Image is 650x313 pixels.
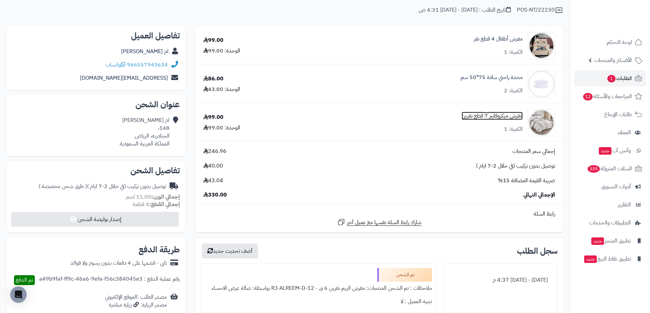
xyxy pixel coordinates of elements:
span: إجمالي سعر المنتجات [512,147,555,155]
div: رقم عملية الدفع : a49b9faf-ff9c-46a6-9efa-f56c384045e3 [39,275,180,285]
span: السلات المتروكة [587,164,632,173]
span: 246.96 [203,147,227,155]
span: 40.00 [203,162,223,170]
a: شارك رابط السلة نفسها مع عميل آخر [337,218,421,226]
div: تابي - قسّمها على 4 دفعات بدون رسوم ولا فوائد [70,259,167,267]
span: توصيل بدون تركيب (في خلال 2-7 ايام ) [476,162,555,170]
span: 1 [607,75,616,83]
div: مصدر الزيارة: زيارة مباشرة [105,301,167,309]
div: ملاحظات : تم الشحن المنتجات: مفرش الريم نفرين 6 ق - RJ-ALREEM-D-12 بواسطة: صالة عرض الاحساء [205,282,432,295]
div: تنبيه العميل : لا [205,295,432,308]
img: 1746949799-1-90x90.jpg [528,71,555,98]
a: واتساب [105,61,126,69]
a: تطبيق المتجرجديد [574,233,646,249]
h3: سجل الطلب [517,247,558,255]
span: طلبات الإرجاع [604,110,632,119]
div: رابط السلة [198,210,560,218]
a: [EMAIL_ADDRESS][DOMAIN_NAME] [80,74,168,82]
span: 330.00 [203,191,227,199]
div: تم الشحن [377,268,432,282]
span: ( طرق شحن مخصصة ) [39,182,87,190]
small: 4 قطعة [133,200,180,208]
span: 43.04 [203,177,223,185]
img: 1752908738-1-90x90.jpg [528,109,555,136]
a: ام [PERSON_NAME] [121,47,169,56]
span: لوحة التحكم [607,37,632,47]
h2: طريقة الدفع [139,246,180,254]
span: الأقسام والمنتجات [594,56,632,65]
h2: تفاصيل الشحن [12,167,180,175]
span: التطبيقات والخدمات [589,218,631,228]
a: تطبيق نقاط البيعجديد [574,251,646,267]
h2: عنوان الشحن [12,100,180,109]
h2: تفاصيل العميل [12,32,180,40]
a: التقارير [574,197,646,213]
div: ام [PERSON_NAME] 148، الجنادريه، الرياض المملكة العربية السعودية [120,116,170,147]
a: 966557943634 [127,61,168,69]
div: [DATE] - [DATE] 4:37 م [448,273,553,287]
div: الكمية: 2 [504,87,523,95]
a: مخدة راحتي سادة 75*50 سم [461,74,523,81]
span: جديد [584,255,597,263]
span: العملاء [618,128,631,137]
span: وآتس آب [598,146,631,155]
div: الكمية: 1 [504,125,523,133]
div: الكمية: 1 [504,48,523,56]
span: تم الدفع [16,276,33,284]
span: 335 [587,165,600,173]
span: الطلبات [607,74,632,83]
span: الإجمالي النهائي [523,191,555,199]
small: 11.00 كجم [126,193,180,201]
div: 86.00 [203,75,223,83]
span: تطبيق نقاط البيع [583,254,631,264]
a: وآتس آبجديد [574,142,646,159]
div: 99.00 [203,113,223,121]
a: أدوات التسويق [574,178,646,195]
div: توصيل بدون تركيب (في خلال 2-7 ايام ) [39,183,166,190]
span: تطبيق المتجر [591,236,631,246]
div: Open Intercom Messenger [10,286,27,303]
div: الوحدة: 99.00 [203,47,240,55]
span: التقارير [618,200,631,209]
button: إصدار بوليصة الشحن [11,212,179,227]
a: مفرش ميكروفايبر 7 قطع نفرين [462,112,523,120]
a: طلبات الإرجاع [574,106,646,123]
div: الوحدة: 99.00 [203,124,240,132]
a: لوحة التحكم [574,34,646,50]
span: شارك رابط السلة نفسها مع عميل آخر [347,219,421,226]
a: مفرش أطفال 4 قطع نفر [474,35,523,43]
div: مصدر الطلب :الموقع الإلكتروني [105,293,167,309]
a: التطبيقات والخدمات [574,215,646,231]
a: الطلبات1 [574,70,646,87]
div: تاريخ الطلب : [DATE] - [DATE] 4:31 ص [419,6,511,14]
strong: إجمالي القطع: [149,200,180,208]
a: العملاء [574,124,646,141]
span: ضريبة القيمة المضافة 15% [498,177,555,185]
div: 99.00 [203,36,223,44]
button: أضف تحديث جديد [202,244,258,259]
strong: إجمالي الوزن: [151,193,180,201]
span: أدوات التسويق [601,182,631,191]
a: السلات المتروكة335 [574,160,646,177]
span: المراجعات والأسئلة [582,92,632,101]
a: المراجعات والأسئلة12 [574,88,646,105]
div: الوحدة: 43.00 [203,85,240,93]
span: جديد [591,237,604,245]
img: 1715005956-110203010057-90x90.jpg [528,32,555,59]
div: POS-NT/22230 [517,6,563,14]
img: logo-2.png [604,7,644,21]
span: جديد [599,147,611,155]
span: 12 [583,93,593,101]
